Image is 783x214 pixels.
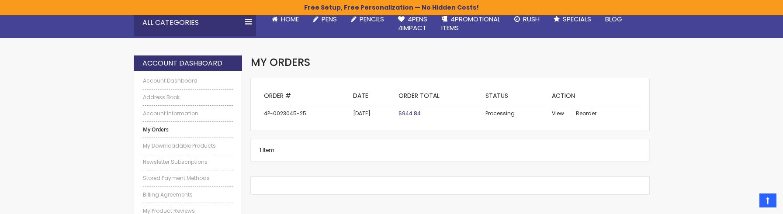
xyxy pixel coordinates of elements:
td: 4P-0023045-25 [260,105,349,122]
a: Stored Payment Methods [143,175,233,182]
a: Account Dashboard [143,77,233,84]
a: My Downloadable Products [143,142,233,149]
a: View [552,110,575,117]
th: Status [481,87,547,105]
strong: My Orders [143,126,233,133]
span: Specials [563,14,591,24]
a: Pens [306,10,344,29]
th: Action [547,87,641,105]
span: Pens [322,14,337,24]
span: Rush [523,14,540,24]
td: [DATE] [349,105,395,122]
span: My Orders [251,55,310,69]
span: 1 Item [260,146,274,154]
th: Order Total [394,87,481,105]
span: Pencils [360,14,384,24]
a: 4Pens4impact [391,10,434,38]
a: Home [265,10,306,29]
span: View [552,110,564,117]
a: 4PROMOTIONALITEMS [434,10,507,38]
span: 4Pens 4impact [398,14,427,32]
a: Rush [507,10,547,29]
td: Processing [481,105,547,122]
a: Billing Agreements [143,191,233,198]
div: All Categories [134,10,256,36]
th: Order # [260,87,349,105]
a: Newsletter Subscriptions [143,159,233,166]
a: Specials [547,10,598,29]
span: Home [281,14,299,24]
a: Pencils [344,10,391,29]
strong: Account Dashboard [142,59,222,68]
span: $944.84 [398,110,421,117]
a: Address Book [143,94,233,101]
th: Date [349,87,395,105]
a: Account Information [143,110,233,117]
span: Blog [605,14,622,24]
a: Top [759,193,776,207]
a: Reorder [576,110,596,117]
a: Blog [598,10,629,29]
span: 4PROMOTIONAL ITEMS [441,14,500,32]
